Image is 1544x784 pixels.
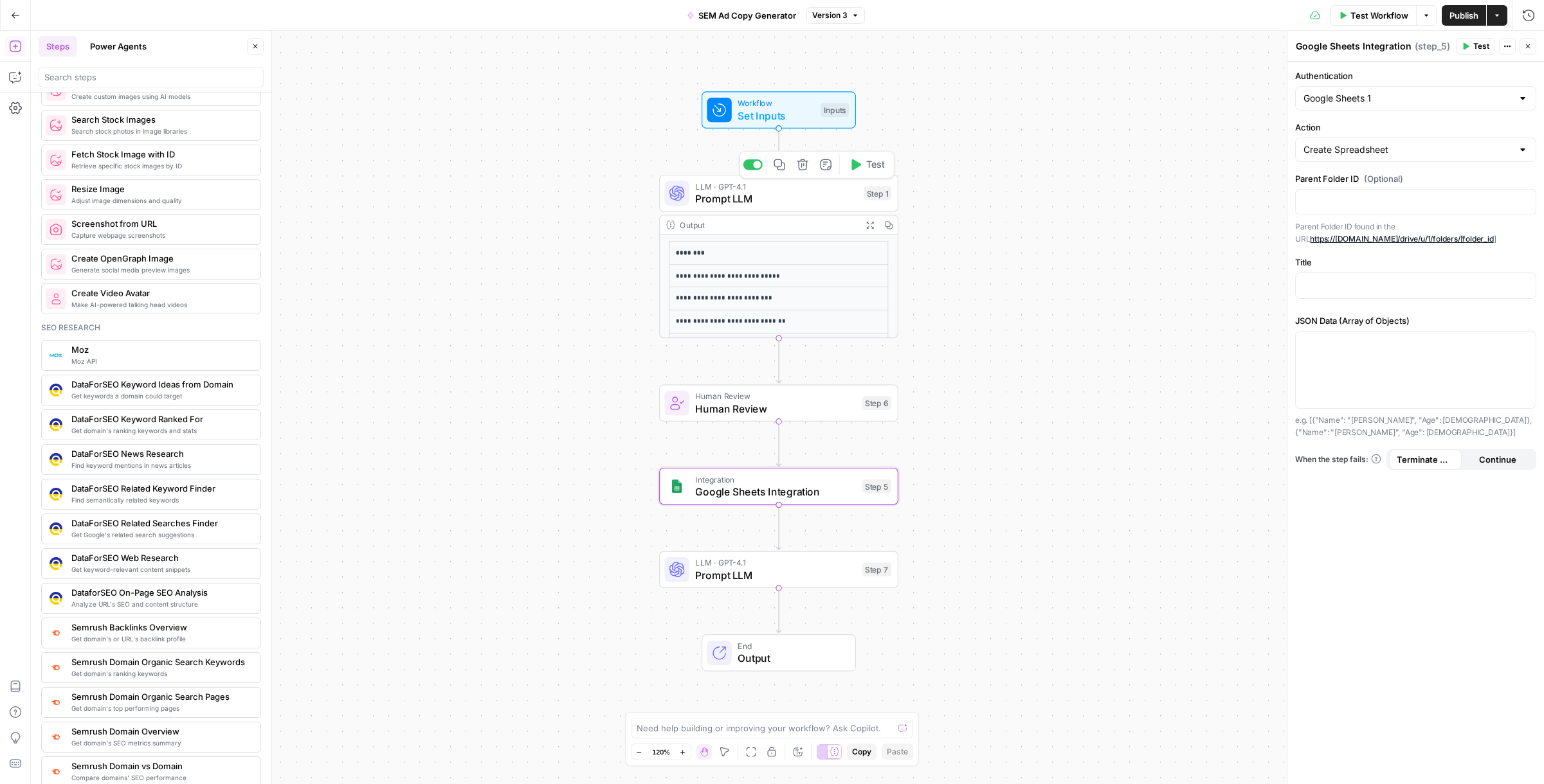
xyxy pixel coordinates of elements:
p: Parent Folder ID found in the URL ] [1295,220,1536,245]
span: Capture webpage screenshots [71,230,250,240]
span: Semrush Domain vs Domain [71,760,250,772]
textarea: Google Sheets Integration [1296,40,1412,53]
button: Test [843,155,891,175]
span: Version 3 [812,10,848,21]
div: Output [680,218,856,231]
span: Human Review [695,401,856,416]
div: IntegrationGoogle Sheets IntegrationStep 5 [659,468,898,505]
div: Step 1 [864,186,891,200]
span: Compare domains' SEO performance [71,772,250,783]
span: Fetch Stock Image with ID [71,148,250,161]
span: Search stock photos in image libraries [71,126,250,136]
img: rmejigl5z5mwnxpjlfq225817r45 [50,292,62,305]
span: Output [738,650,842,666]
input: Create Spreadsheet [1303,143,1512,156]
img: Group%201%201.png [669,479,685,494]
button: SEM Ad Copy Generator [679,5,804,26]
button: Paste [882,744,913,760]
span: Find keyword mentions in news articles [71,460,250,470]
span: Get Google's related search suggestions [71,530,250,540]
button: Copy [847,744,876,760]
span: Create custom images using AI models [71,91,250,102]
button: Test [1456,38,1495,55]
span: Analyze URL's SEO and content structure [71,599,250,609]
span: Retrieve specific stock images by ID [71,161,250,171]
div: EndOutput [659,634,898,672]
span: ( step_5 ) [1415,40,1450,53]
span: Get domain's SEO metrics summary [71,738,250,748]
img: vjoh3p9kohnippxyp1brdnq6ymi1 [50,453,62,466]
button: Steps [39,36,77,57]
span: Resize Image [71,183,250,195]
span: Get domain's ranking keywords and stats [71,425,250,436]
span: Prompt LLM [695,191,857,206]
span: Get domain's or URL's backlink profile [71,634,250,644]
span: Find semantically related keywords [71,495,250,505]
img: otu06fjiulrdwrqmbs7xihm55rg9 [50,697,62,708]
span: Set Inputs [738,108,814,123]
span: DataForSEO Keyword Ideas from Domain [71,378,250,391]
button: Version 3 [806,7,865,24]
img: 3iojl28do7crl10hh26nxau20pae [50,418,62,431]
span: Google Sheets Integration [695,484,856,499]
img: 4e4w6xi9sjogcjglmt5eorgxwtyu [50,731,62,742]
span: SEM Ad Copy Generator [698,9,796,22]
g: Edge from step_5 to step_7 [776,505,781,550]
span: Create Video Avatar [71,287,250,299]
span: Get domain's ranking keywords [71,668,250,679]
span: 120% [652,747,670,757]
button: Power Agents [82,36,154,57]
label: JSON Data (Array of Objects) [1295,314,1536,327]
img: 9u0p4zbvbrir7uayayktvs1v5eg0 [50,522,62,535]
p: e.g. [{"Name": "[PERSON_NAME]", "Age": [DEMOGRAPHIC_DATA]}, {"Name": "[PERSON_NAME]", "Age": [DEM... [1295,414,1536,439]
img: pyizt6wx4h99f5rkgufsmugliyey [50,258,62,271]
img: 3hnddut9cmlpnoegpdll2wmnov83 [50,557,62,570]
span: Integration [695,473,856,485]
label: Parent Folder ID [1295,172,1536,185]
a: https://[DOMAIN_NAME]/drive/u/1/folders/[folder_id [1310,234,1493,244]
img: y3iv96nwgxbwrvt76z37ug4ox9nv [50,592,62,605]
span: Publish [1449,9,1478,22]
span: Get domain's top performing pages [71,703,250,713]
span: DataForSEO Related Keyword Finder [71,482,250,495]
span: Screenshot from URL [71,217,250,230]
span: Adjust image dimensions and quality [71,195,250,206]
span: Human Review [695,390,856,402]
span: DataforSEO On-Page SEO Analysis [71,586,250,599]
div: Inputs [821,103,849,117]
span: DataForSEO News Research [71,447,250,460]
span: Get keywords a domain could target [71,391,250,401]
button: Continue [1462,449,1534,470]
div: Human ReviewHuman ReviewStep 6 [659,384,898,422]
span: Semrush Domain Organic Search Keywords [71,655,250,668]
input: Google Sheets 1 [1303,92,1512,105]
span: Semrush Domain Organic Search Pages [71,690,250,703]
span: Terminate Workflow [1397,453,1454,466]
span: DataForSEO Related Searches Finder [71,517,250,530]
span: Create OpenGraph Image [71,252,250,265]
g: Edge from step_7 to end [776,588,781,633]
span: Paste [887,746,908,758]
g: Edge from step_1 to step_6 [776,338,781,383]
div: WorkflowSet InputsInputs [659,91,898,129]
span: DataForSEO Keyword Ranked For [71,413,250,425]
button: Test Workflow [1331,5,1416,26]
span: DataForSEO Web Research [71,551,250,564]
span: Search Stock Images [71,113,250,126]
img: qj0lddqgokrswkyaqb1p9cmo0sp5 [50,384,62,396]
span: LLM · GPT-4.1 [695,180,857,192]
span: Copy [852,746,871,758]
div: Step 7 [862,563,892,577]
span: (Optional) [1364,172,1403,185]
a: When the step fails: [1295,454,1381,465]
span: Test Workflow [1350,9,1408,22]
span: Test [1473,40,1489,52]
div: Step 5 [862,479,892,494]
span: Moz API [71,356,250,366]
div: LLM · GPT-4.1Prompt LLMStep 7 [659,551,898,589]
label: Title [1295,256,1536,269]
img: p4kt2d9mz0di8532fmfgvfq6uqa0 [50,662,62,673]
span: Workflow [738,97,814,109]
span: Semrush Backlinks Overview [71,621,250,634]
